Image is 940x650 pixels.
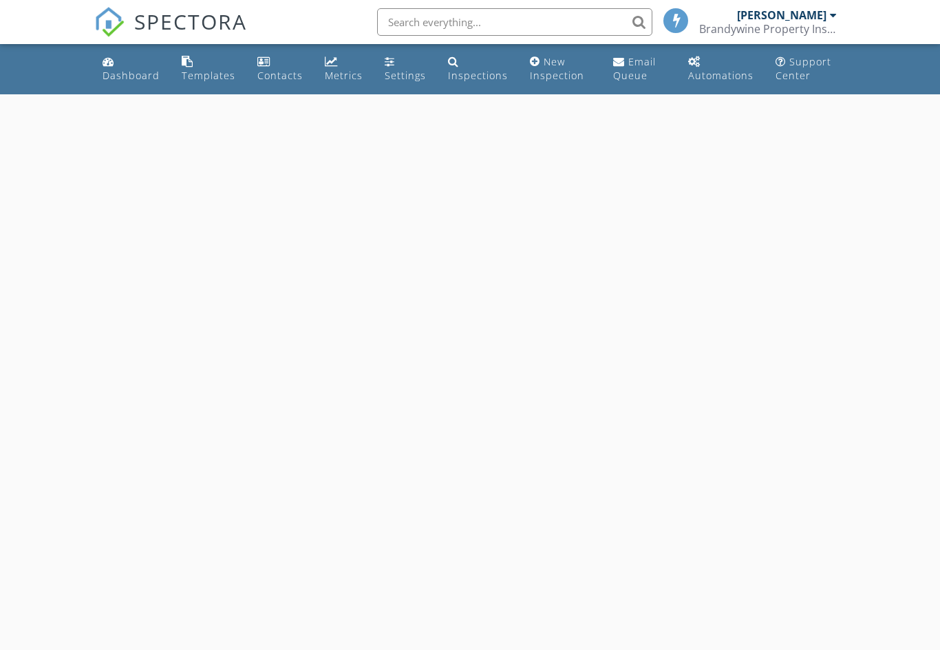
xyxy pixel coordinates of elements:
[325,69,363,82] div: Metrics
[257,69,303,82] div: Contacts
[94,7,125,37] img: The Best Home Inspection Software - Spectora
[252,50,308,89] a: Contacts
[448,69,508,82] div: Inspections
[94,19,247,48] a: SPECTORA
[97,50,165,89] a: Dashboard
[683,50,759,89] a: Automations (Basic)
[319,50,368,89] a: Metrics
[379,50,431,89] a: Settings
[377,8,652,36] input: Search everything...
[385,69,426,82] div: Settings
[613,55,656,82] div: Email Queue
[176,50,241,89] a: Templates
[699,22,837,36] div: Brandywine Property Inspections
[608,50,672,89] a: Email Queue
[688,69,754,82] div: Automations
[134,7,247,36] span: SPECTORA
[737,8,826,22] div: [PERSON_NAME]
[530,55,584,82] div: New Inspection
[182,69,235,82] div: Templates
[524,50,597,89] a: New Inspection
[770,50,844,89] a: Support Center
[103,69,160,82] div: Dashboard
[776,55,831,82] div: Support Center
[442,50,513,89] a: Inspections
